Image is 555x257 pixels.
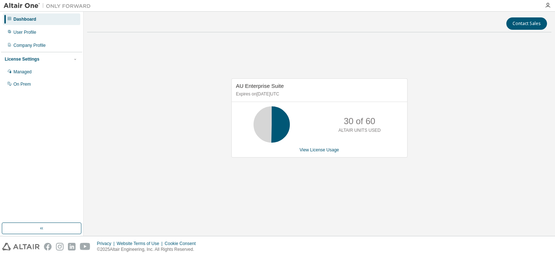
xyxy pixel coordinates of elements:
[165,241,200,246] div: Cookie Consent
[97,246,200,253] p: © 2025 Altair Engineering, Inc. All Rights Reserved.
[339,127,381,134] p: ALTAIR UNITS USED
[236,83,284,89] span: AU Enterprise Suite
[344,115,375,127] p: 30 of 60
[56,243,64,250] img: instagram.svg
[13,69,32,75] div: Managed
[236,91,401,97] p: Expires on [DATE] UTC
[506,17,547,30] button: Contact Sales
[300,147,339,152] a: View License Usage
[13,81,31,87] div: On Prem
[44,243,52,250] img: facebook.svg
[68,243,76,250] img: linkedin.svg
[13,16,36,22] div: Dashboard
[5,56,39,62] div: License Settings
[4,2,94,9] img: Altair One
[117,241,165,246] div: Website Terms of Use
[13,42,46,48] div: Company Profile
[13,29,36,35] div: User Profile
[80,243,90,250] img: youtube.svg
[2,243,40,250] img: altair_logo.svg
[97,241,117,246] div: Privacy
